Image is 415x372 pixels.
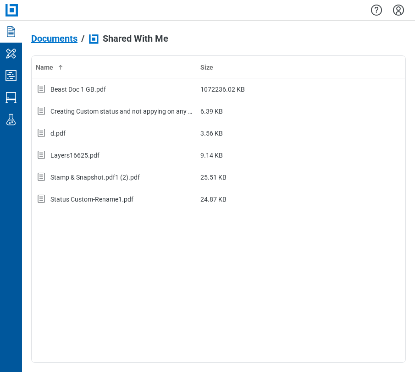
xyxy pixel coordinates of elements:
[103,33,168,44] span: Shared With Me
[81,33,84,44] div: /
[4,90,18,105] svg: Studio Sessions
[197,78,361,100] td: 1072236.02 KB
[197,100,361,122] td: 6.39 KB
[36,63,193,72] div: Name
[50,129,66,138] div: d.pdf
[197,122,361,144] td: 3.56 KB
[50,151,100,160] div: Layers16625.pdf
[4,112,18,127] svg: Labs
[4,46,18,61] svg: My Workspace
[391,2,406,18] button: Settings
[32,56,405,210] table: bb-data-table
[50,107,193,116] div: Creating Custom status and not appying on any markup.pdf
[50,173,140,182] div: Stamp & Snapshot.pdf1 (2).pdf
[197,166,361,188] td: 25.51 KB
[200,63,358,72] div: Size
[4,68,18,83] svg: Studio Projects
[197,144,361,166] td: 9.14 KB
[50,85,106,94] div: Beast Doc 1 GB.pdf
[197,188,361,210] td: 24.87 KB
[50,195,133,204] div: Status Custom-Rename1.pdf
[4,24,18,39] svg: Documents
[31,33,77,44] span: Documents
